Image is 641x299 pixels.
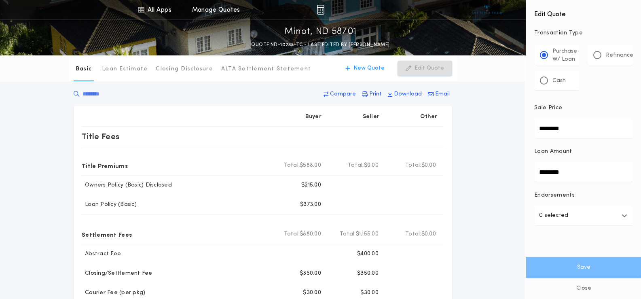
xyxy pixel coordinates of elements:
b: Total: [405,230,421,238]
p: 0 selected [539,211,568,221]
b: Total: [284,161,300,170]
p: Other [421,113,438,121]
p: $350.00 [357,269,379,278]
img: vs-icon [472,6,502,14]
p: ALTA Settlement Statement [221,65,311,73]
p: Compare [330,90,356,98]
button: Close [526,278,641,299]
p: Closing/Settlement Fee [82,269,152,278]
p: $350.00 [300,269,321,278]
p: Owners Policy (Basic) Disclosed [82,181,172,189]
p: Title Premiums [82,159,128,172]
p: Seller [363,113,380,121]
p: $30.00 [360,289,379,297]
button: 0 selected [534,206,633,225]
p: Minot, ND 58701 [284,25,357,38]
button: Email [425,87,452,102]
span: $1,155.00 [356,230,379,238]
button: Save [526,257,641,278]
button: Edit Quote [398,61,452,76]
span: $0.00 [421,230,436,238]
p: $373.00 [300,201,321,209]
p: Sale Price [534,104,562,112]
p: Edit Quote [415,64,444,72]
p: $215.00 [301,181,321,189]
b: Total: [348,161,364,170]
input: Sale Price [534,119,633,138]
h4: Edit Quote [534,5,633,19]
b: Total: [405,161,421,170]
p: Basic [76,65,92,73]
p: Purchase W/ Loan [552,47,577,64]
button: Compare [321,87,358,102]
p: Settlement Fees [82,228,132,241]
button: Download [385,87,424,102]
p: Email [435,90,450,98]
button: New Quote [337,61,393,76]
p: Loan Policy (Basic) [82,201,137,209]
p: Transaction Type [534,29,633,37]
p: New Quote [353,64,385,72]
button: Print [360,87,384,102]
p: Courier Fee (per pkg) [82,289,145,297]
input: Loan Amount [534,162,633,182]
p: Download [394,90,422,98]
span: $0.00 [364,161,379,170]
span: $0.00 [421,161,436,170]
p: Cash [552,77,566,85]
p: Abstract Fee [82,250,121,258]
p: $400.00 [357,250,379,258]
b: Total: [284,230,300,238]
p: Loan Estimate [102,65,148,73]
img: img [317,5,324,15]
p: Buyer [305,113,322,121]
b: Total: [340,230,356,238]
p: Closing Disclosure [156,65,213,73]
span: $588.00 [300,161,321,170]
p: Print [369,90,382,98]
p: Title Fees [82,130,120,143]
p: $30.00 [303,289,321,297]
span: $880.00 [300,230,321,238]
p: Refinance [606,51,633,59]
p: Endorsements [534,191,633,199]
p: Loan Amount [534,148,572,156]
p: QUOTE ND-10233-TC - LAST EDITED BY [PERSON_NAME] [251,41,389,49]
